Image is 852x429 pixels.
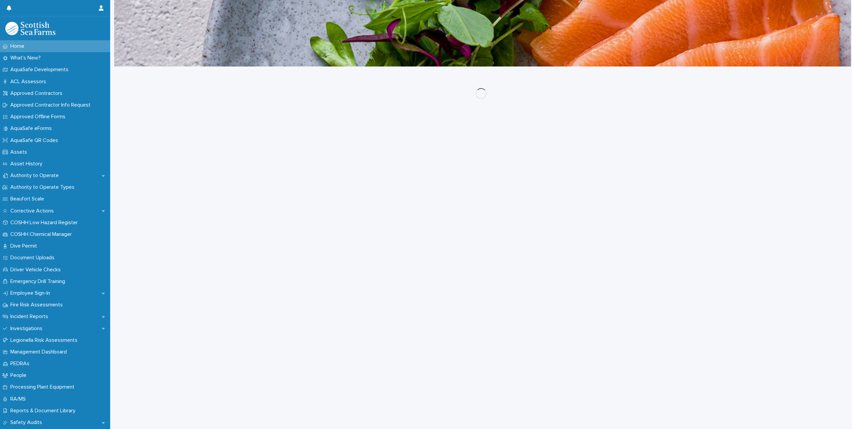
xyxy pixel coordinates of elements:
[8,302,68,308] p: Fire Risk Assessments
[8,196,49,202] p: Beaufort Scale
[8,114,71,120] p: Approved Offline Forms
[8,408,81,414] p: Reports & Document Library
[8,125,57,132] p: AquaSafe eForms
[8,208,59,214] p: Corrective Actions
[8,396,31,402] p: RA/MS
[8,161,48,167] p: Asset History
[8,290,55,296] p: Employee Sign-In
[8,278,70,285] p: Emergency Drill Training
[8,325,48,332] p: Investigations
[8,55,46,61] p: What's New?
[8,349,72,355] p: Management Dashboard
[8,102,96,108] p: Approved Contractor Info Request
[8,255,60,261] p: Document Uploads
[8,372,32,379] p: People
[8,243,42,249] p: Dive Permit
[8,184,80,190] p: Authority to Operate Types
[8,313,53,320] p: Incident Reports
[8,267,66,273] p: Driver Vehicle Checks
[8,220,83,226] p: COSHH Low Hazard Register
[8,90,68,97] p: Approved Contractors
[8,384,80,390] p: Processing Plant Equipment
[5,22,55,35] img: bPIBxiqnSb2ggTQWdOVV
[8,172,64,179] p: Authority to Operate
[8,43,30,49] p: Home
[8,149,32,155] p: Assets
[8,79,51,85] p: ACL Assessors
[8,337,83,343] p: Legionella Risk Assessments
[8,419,47,426] p: Safety Audits
[8,66,74,73] p: AquaSafe Developments
[8,231,77,238] p: COSHH Chemical Manager
[8,137,63,144] p: AquaSafe QR Codes
[8,361,35,367] p: PEDRAs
